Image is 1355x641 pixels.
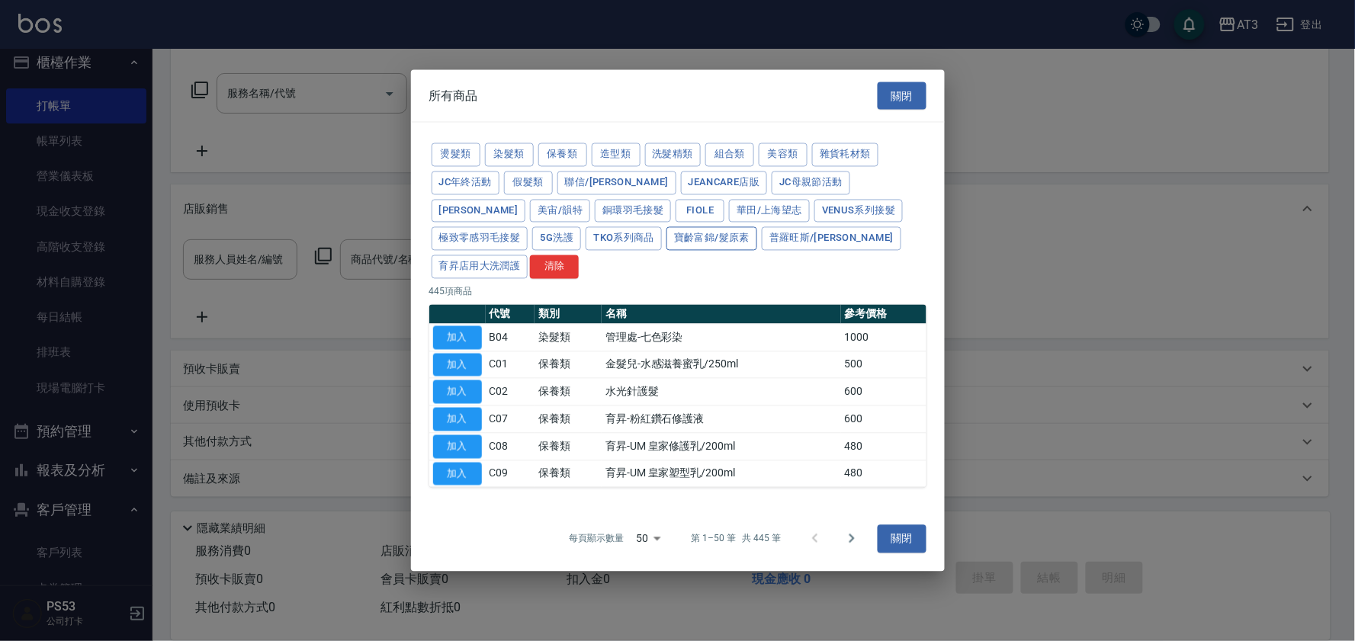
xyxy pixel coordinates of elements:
[878,82,926,110] button: 關閉
[705,143,754,167] button: 組合類
[486,433,535,460] td: C08
[691,532,781,546] p: 第 1–50 筆 共 445 筆
[841,405,926,433] td: 600
[814,199,903,223] button: Venus系列接髮
[432,255,528,279] button: 育昇店用大洗潤護
[666,227,757,251] button: 寶齡富錦/髮原素
[486,324,535,351] td: B04
[841,460,926,488] td: 480
[530,199,590,223] button: 美宙/韻特
[504,171,553,194] button: 假髮類
[538,143,587,167] button: 保養類
[595,199,671,223] button: 銅環羽毛接髮
[429,88,478,103] span: 所有商品
[535,351,602,379] td: 保養類
[432,227,528,251] button: 極致零感羽毛接髮
[681,171,768,194] button: JeanCare店販
[486,378,535,405] td: C02
[841,351,926,379] td: 500
[841,378,926,405] td: 600
[602,460,840,488] td: 育昇-UM 皇家塑型乳/200ml
[841,433,926,460] td: 480
[645,143,702,167] button: 洗髮精類
[762,227,901,251] button: 普羅旺斯/[PERSON_NAME]
[812,143,878,167] button: 雜貨耗材類
[433,325,482,349] button: 加入
[535,433,602,460] td: 保養類
[433,434,482,458] button: 加入
[833,521,870,557] button: Go to next page
[602,378,840,405] td: 水光針護髮
[759,143,808,167] button: 美容類
[602,304,840,324] th: 名稱
[433,408,482,431] button: 加入
[486,351,535,379] td: C01
[602,351,840,379] td: 金髮兒-水感滋養蜜乳/250ml
[535,405,602,433] td: 保養類
[433,353,482,377] button: 加入
[729,199,810,223] button: 華田/上海望志
[532,227,581,251] button: 5G洗護
[535,324,602,351] td: 染髮類
[486,304,535,324] th: 代號
[486,405,535,433] td: C07
[602,433,840,460] td: 育昇-UM 皇家修護乳/200ml
[433,380,482,404] button: 加入
[557,171,676,194] button: 聯信/[PERSON_NAME]
[433,462,482,486] button: 加入
[569,532,624,546] p: 每頁顯示數量
[772,171,850,194] button: JC母親節活動
[676,199,724,223] button: FIOLE
[602,405,840,433] td: 育昇-粉紅鑽石修護液
[586,227,662,251] button: TKO系列商品
[535,304,602,324] th: 類別
[429,284,926,298] p: 445 項商品
[485,143,534,167] button: 染髮類
[535,460,602,488] td: 保養類
[432,199,526,223] button: [PERSON_NAME]
[535,378,602,405] td: 保養類
[432,143,480,167] button: 燙髮類
[878,525,926,553] button: 關閉
[530,255,579,279] button: 清除
[432,171,499,194] button: JC年終活動
[630,518,666,559] div: 50
[841,324,926,351] td: 1000
[602,324,840,351] td: 管理處-七色彩染
[841,304,926,324] th: 參考價格
[592,143,641,167] button: 造型類
[486,460,535,488] td: C09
